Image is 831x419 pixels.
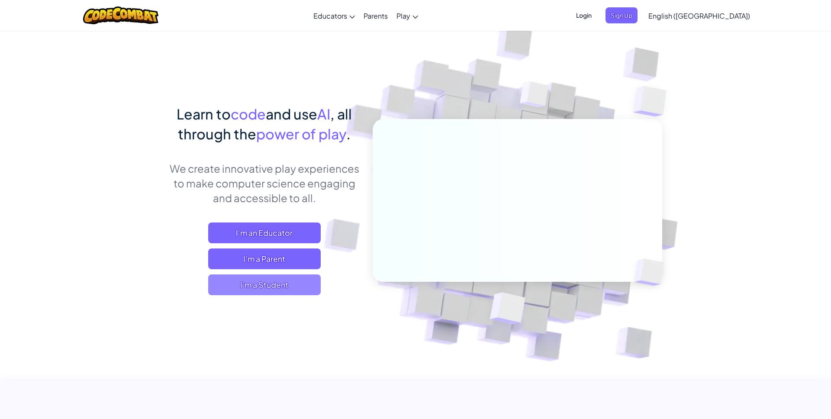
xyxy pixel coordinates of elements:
[392,4,422,27] a: Play
[256,125,346,142] span: power of play
[620,241,685,304] img: Overlap cubes
[504,64,566,129] img: Overlap cubes
[83,6,159,24] img: CodeCombat logo
[208,248,321,269] a: I'm a Parent
[208,274,321,295] button: I'm a Student
[648,11,750,20] span: English ([GEOGRAPHIC_DATA])
[396,11,410,20] span: Play
[571,7,597,23] button: Login
[616,65,691,138] img: Overlap cubes
[266,105,317,122] span: and use
[644,4,754,27] a: English ([GEOGRAPHIC_DATA])
[313,11,347,20] span: Educators
[208,222,321,243] a: I'm an Educator
[606,7,638,23] button: Sign Up
[169,161,360,205] p: We create innovative play experiences to make computer science engaging and accessible to all.
[359,4,392,27] a: Parents
[177,105,231,122] span: Learn to
[469,274,546,346] img: Overlap cubes
[346,125,351,142] span: .
[309,4,359,27] a: Educators
[231,105,266,122] span: code
[317,105,330,122] span: AI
